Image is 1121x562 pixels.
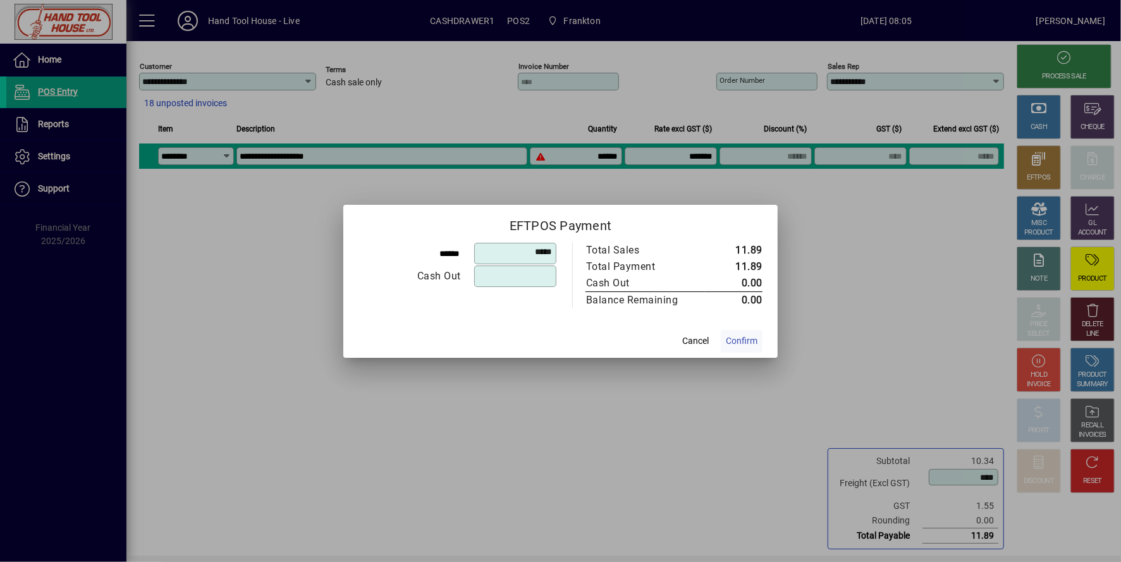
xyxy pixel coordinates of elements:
[343,205,778,241] h2: EFTPOS Payment
[721,330,763,353] button: Confirm
[585,242,705,259] td: Total Sales
[705,275,763,292] td: 0.00
[705,291,763,308] td: 0.00
[585,259,705,275] td: Total Payment
[705,242,763,259] td: 11.89
[705,259,763,275] td: 11.89
[586,276,692,291] div: Cash Out
[682,334,709,348] span: Cancel
[675,330,716,353] button: Cancel
[726,334,757,348] span: Confirm
[586,293,692,308] div: Balance Remaining
[359,269,461,284] div: Cash Out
